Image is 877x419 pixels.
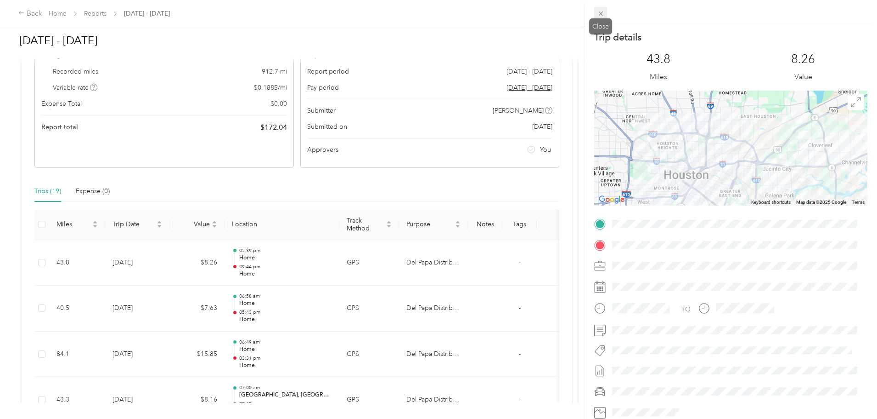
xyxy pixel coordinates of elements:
p: Trip details [594,31,641,44]
img: Google [596,194,627,206]
button: Keyboard shortcuts [751,199,791,206]
iframe: Everlance-gr Chat Button Frame [826,367,877,419]
div: TO [681,304,691,314]
p: 8.26 [791,52,815,67]
p: Miles [650,71,667,83]
a: Open this area in Google Maps (opens a new window) [596,194,627,206]
div: Close [589,18,612,34]
p: Value [794,71,812,83]
a: Terms (opens in new tab) [852,200,865,205]
p: 43.8 [647,52,670,67]
span: Map data ©2025 Google [796,200,846,205]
